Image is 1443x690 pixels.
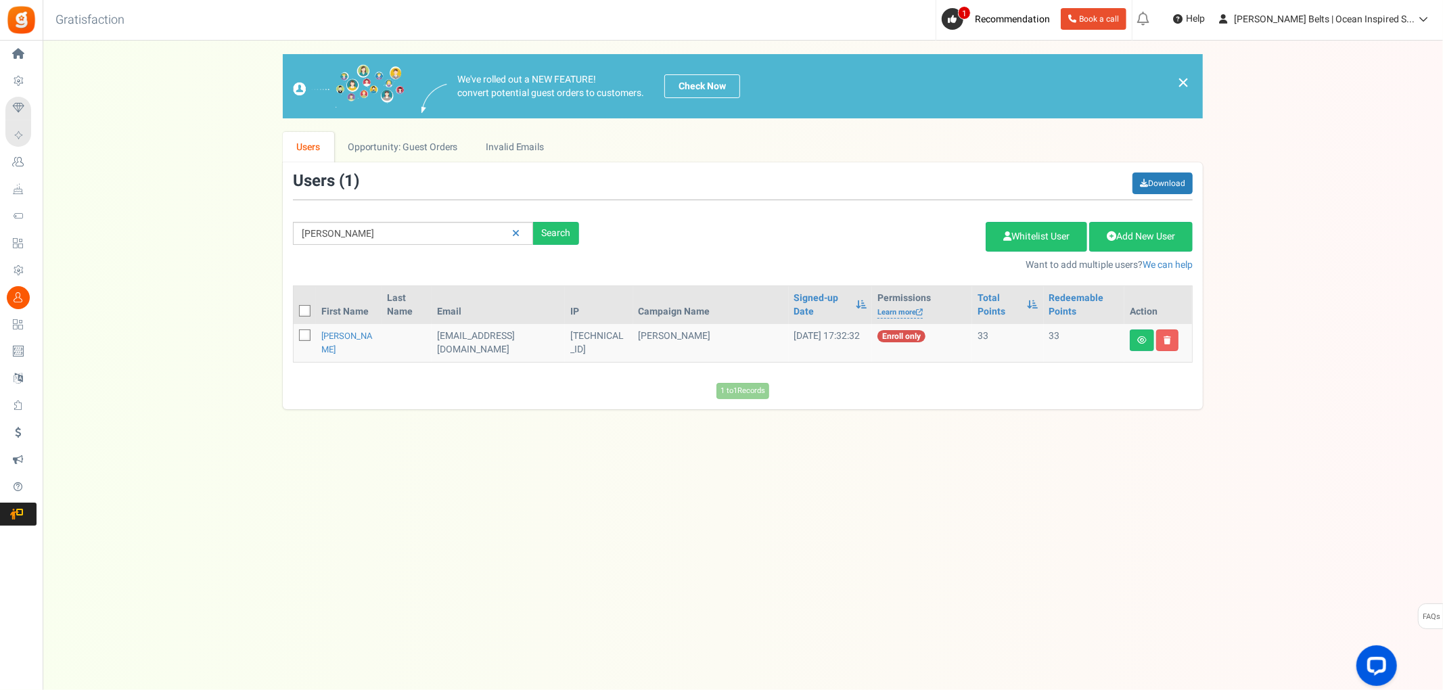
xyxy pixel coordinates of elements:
[382,286,432,324] th: Last Name
[1422,604,1440,630] span: FAQs
[1089,222,1193,252] a: Add New User
[505,222,526,246] a: Reset
[664,74,740,98] a: Check Now
[41,7,139,34] h3: Gratisfaction
[1177,74,1189,91] a: ×
[432,324,566,362] td: General
[293,222,533,245] input: Search by email or name
[457,73,644,100] p: We've rolled out a NEW FEATURE! convert potential guest orders to customers.
[877,307,923,319] a: Learn more
[334,132,472,162] a: Opportunity: Guest Orders
[978,292,1021,319] a: Total Points
[1234,12,1415,26] span: [PERSON_NAME] Belts | Ocean Inspired S...
[1049,292,1119,319] a: Redeemable Points
[1183,12,1205,26] span: Help
[975,12,1050,26] span: Recommendation
[421,84,447,113] img: images
[565,286,633,324] th: IP
[344,169,354,193] span: 1
[533,222,579,245] div: Search
[432,286,566,324] th: Email
[472,132,558,162] a: Invalid Emails
[872,286,972,324] th: Permissions
[942,8,1055,30] a: 1 Recommendation
[794,292,850,319] a: Signed-up Date
[958,6,971,20] span: 1
[293,172,359,190] h3: Users ( )
[972,324,1044,362] td: 33
[633,324,789,362] td: [PERSON_NAME]
[1061,8,1126,30] a: Book a call
[599,258,1193,272] p: Want to add multiple users?
[321,329,373,356] a: [PERSON_NAME]
[1124,286,1192,324] th: Action
[1137,336,1147,344] i: View details
[986,222,1087,252] a: Whitelist User
[316,286,382,324] th: First Name
[1164,336,1171,344] i: Delete user
[633,286,789,324] th: Campaign Name
[1044,324,1124,362] td: 33
[1143,258,1193,272] a: We can help
[283,132,334,162] a: Users
[789,324,873,362] td: [DATE] 17:32:32
[877,330,925,342] span: Enroll only
[1132,172,1193,194] a: Download
[565,324,633,362] td: [TECHNICAL_ID]
[6,5,37,35] img: Gratisfaction
[1168,8,1210,30] a: Help
[293,64,405,108] img: images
